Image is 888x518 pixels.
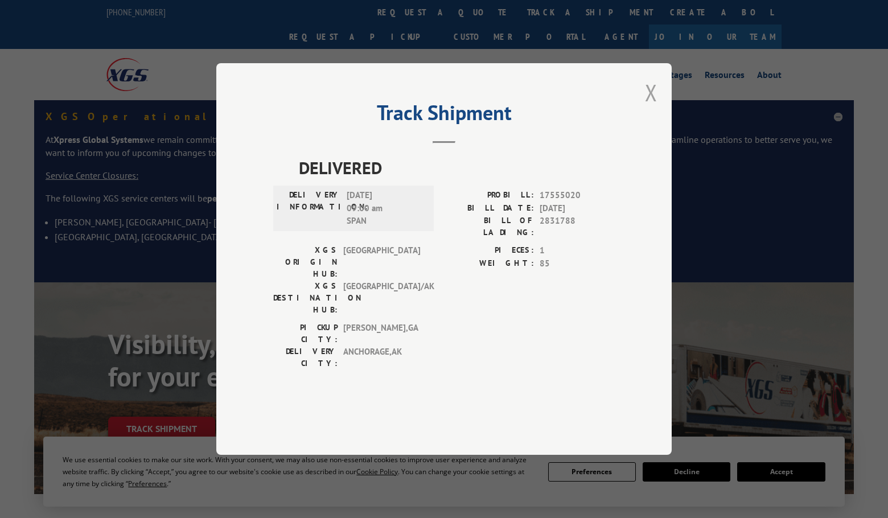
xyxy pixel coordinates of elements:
span: [DATE] 09:00 am SPAN [347,189,424,228]
label: BILL OF LADING: [444,215,534,239]
span: DELIVERED [299,155,615,180]
span: [PERSON_NAME] , GA [343,322,420,346]
button: Close modal [645,77,657,108]
label: XGS ORIGIN HUB: [273,244,338,280]
span: [DATE] [540,202,615,215]
label: DELIVERY INFORMATION: [277,189,341,228]
label: BILL DATE: [444,202,534,215]
label: DELIVERY CITY: [273,346,338,369]
span: 85 [540,257,615,270]
span: 17555020 [540,189,615,202]
span: 1 [540,244,615,257]
label: PROBILL: [444,189,534,202]
span: [GEOGRAPHIC_DATA] [343,244,420,280]
label: XGS DESTINATION HUB: [273,280,338,316]
label: WEIGHT: [444,257,534,270]
span: ANCHORAGE , AK [343,346,420,369]
span: [GEOGRAPHIC_DATA]/AK [343,280,420,316]
span: 2831788 [540,215,615,239]
label: PICKUP CITY: [273,322,338,346]
label: PIECES: [444,244,534,257]
h2: Track Shipment [273,105,615,126]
